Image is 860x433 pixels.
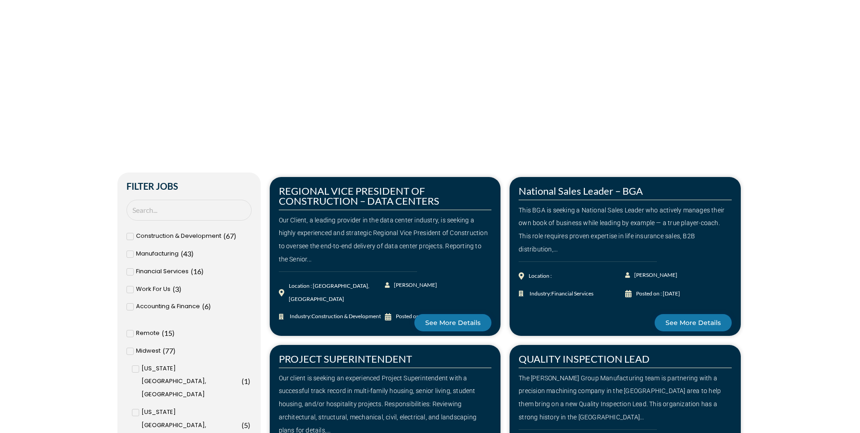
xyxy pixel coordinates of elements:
span: 67 [226,231,234,240]
span: ( [202,302,204,310]
span: Accounting & Finance [136,300,200,313]
span: ) [172,329,175,337]
span: 77 [165,346,173,355]
span: ( [242,377,244,385]
span: 5 [244,421,248,429]
div: Location : [GEOGRAPHIC_DATA], [GEOGRAPHIC_DATA] [289,280,385,306]
span: Midwest [136,344,160,358]
span: ( [181,249,183,258]
div: The [PERSON_NAME] Group Manufacturing team is partnering with a precision machining company in th... [519,372,732,424]
span: Financial Services [551,290,593,297]
a: See More Details [655,314,732,331]
span: » [176,0,213,10]
span: 16 [193,267,201,276]
div: Location : [529,270,552,283]
div: Our Client, a leading provider in the data center industry, is seeking a highly experienced and s... [279,214,492,266]
span: ( [191,267,193,276]
span: Work For Us [136,283,170,296]
span: ) [234,231,236,240]
span: 15 [164,329,172,337]
span: 43 [183,249,191,258]
span: ( [173,285,175,293]
span: Manufacturing [136,247,179,261]
a: [PERSON_NAME] [625,269,678,282]
h2: Filter Jobs [126,182,252,191]
a: [PERSON_NAME] [385,279,438,292]
input: Search Job [126,200,252,221]
a: QUALITY INSPECTION LEAD [519,353,650,365]
span: See More Details [425,320,481,326]
a: Industry:Financial Services [519,287,625,300]
span: 3 [175,285,179,293]
span: ( [163,346,165,355]
span: [PERSON_NAME] [632,269,677,282]
span: [US_STATE][GEOGRAPHIC_DATA], [GEOGRAPHIC_DATA] [141,362,239,401]
span: 6 [204,302,209,310]
span: ) [201,267,204,276]
span: [PERSON_NAME] [392,279,437,292]
span: ) [173,346,175,355]
span: ( [224,231,226,240]
span: ) [179,285,181,293]
span: See More Details [666,320,721,326]
a: PROJECT SUPERINTENDENT [279,353,412,365]
span: ) [191,249,194,258]
span: Jobs [199,0,213,10]
a: REGIONAL VICE PRESIDENT OF CONSTRUCTION – DATA CENTERS [279,185,439,207]
span: ( [162,329,164,337]
span: Remote [136,327,160,340]
span: ) [248,421,250,429]
a: See More Details [414,314,491,331]
span: Construction & Development [136,230,221,243]
span: ) [209,302,211,310]
a: Home [176,0,195,10]
span: Industry: [527,287,593,300]
a: National Sales Leader – BGA [519,185,643,197]
div: This BGA is seeking a National Sales Leader who actively manages their own book of business while... [519,204,732,256]
div: Posted on : [DATE] [636,287,680,300]
span: ( [242,421,244,429]
span: Financial Services [136,265,189,278]
span: ) [248,377,250,385]
span: 1 [244,377,248,385]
